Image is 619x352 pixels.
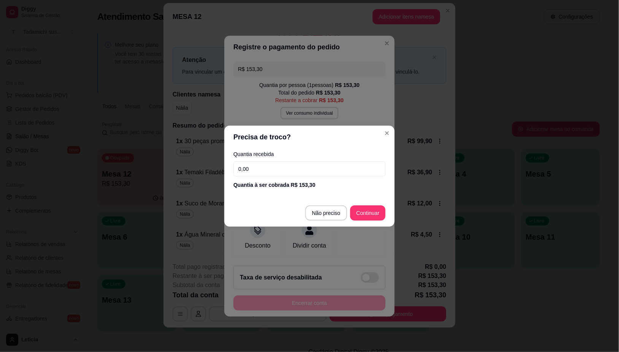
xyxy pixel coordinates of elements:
div: Quantia à ser cobrada R$ 153,30 [233,181,386,189]
button: Close [381,127,393,139]
label: Quantia recebida [233,152,386,157]
button: Não preciso [305,205,348,221]
button: Continuar [350,205,386,221]
header: Precisa de troco? [224,126,395,148]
